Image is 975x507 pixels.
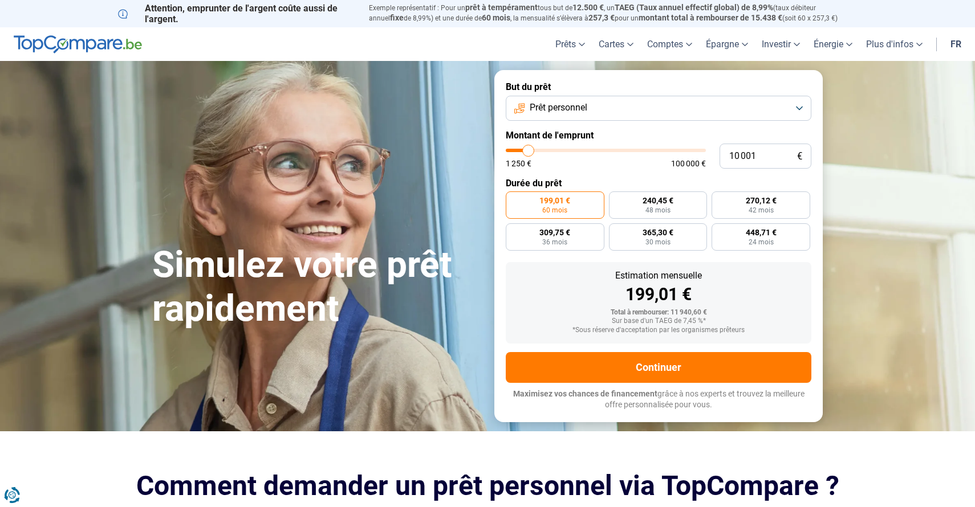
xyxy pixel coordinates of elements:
[749,207,774,214] span: 42 mois
[859,27,929,61] a: Plus d'infos
[482,13,510,22] span: 60 mois
[515,317,802,325] div: Sur base d'un TAEG de 7,45 %*
[539,197,570,205] span: 199,01 €
[506,160,531,167] span: 1 250 €
[14,35,142,54] img: TopCompare
[699,27,755,61] a: Épargne
[542,207,567,214] span: 60 mois
[588,13,615,22] span: 257,3 €
[515,271,802,280] div: Estimation mensuelle
[671,160,706,167] span: 100 000 €
[797,152,802,161] span: €
[506,130,811,141] label: Montant de l'emprunt
[118,470,857,501] h2: Comment demander un prêt personnel via TopCompare ?
[746,197,777,205] span: 270,12 €
[643,228,673,236] span: 365,30 €
[746,228,777,236] span: 448,71 €
[643,197,673,205] span: 240,45 €
[944,27,968,61] a: fr
[645,239,671,246] span: 30 mois
[515,286,802,303] div: 199,01 €
[465,3,538,12] span: prêt à tempérament
[549,27,592,61] a: Prêts
[639,13,782,22] span: montant total à rembourser de 15.438 €
[118,3,355,24] p: Attention, emprunter de l'argent coûte aussi de l'argent.
[515,326,802,334] div: *Sous réserve d'acceptation par les organismes prêteurs
[506,81,811,92] label: But du prêt
[755,27,807,61] a: Investir
[645,207,671,214] span: 48 mois
[749,239,774,246] span: 24 mois
[515,309,802,317] div: Total à rembourser: 11 940,60 €
[530,101,587,114] span: Prêt personnel
[506,96,811,121] button: Prêt personnel
[807,27,859,61] a: Énergie
[506,352,811,383] button: Continuer
[572,3,604,12] span: 12.500 €
[369,3,857,23] p: Exemple représentatif : Pour un tous but de , un (taux débiteur annuel de 8,99%) et une durée de ...
[513,389,657,398] span: Maximisez vos chances de financement
[592,27,640,61] a: Cartes
[615,3,773,12] span: TAEG (Taux annuel effectif global) de 8,99%
[506,389,811,411] p: grâce à nos experts et trouvez la meilleure offre personnalisée pour vous.
[152,243,481,331] h1: Simulez votre prêt rapidement
[640,27,699,61] a: Comptes
[390,13,404,22] span: fixe
[506,178,811,189] label: Durée du prêt
[542,239,567,246] span: 36 mois
[539,228,570,236] span: 309,75 €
